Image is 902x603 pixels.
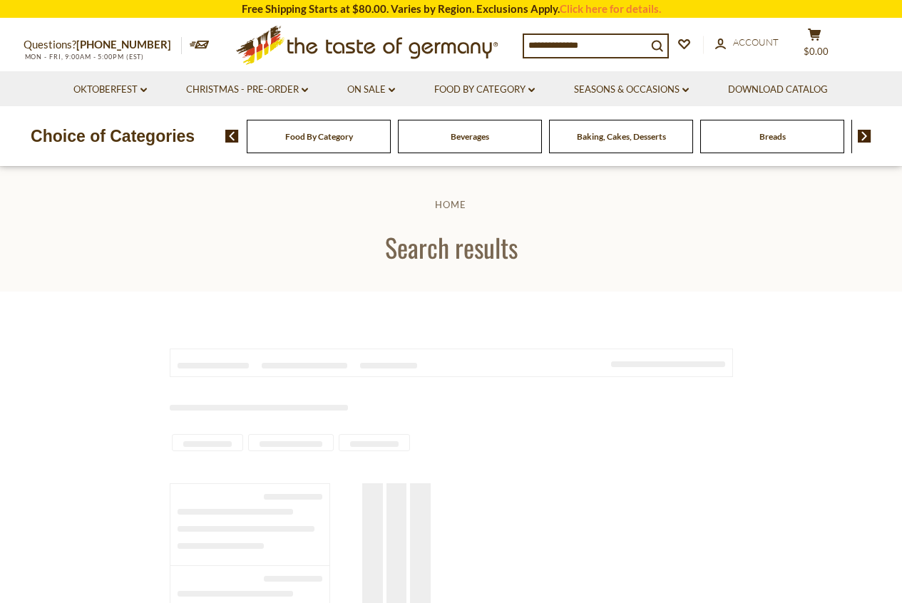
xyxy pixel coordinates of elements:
[73,82,147,98] a: Oktoberfest
[435,199,466,210] a: Home
[733,36,779,48] span: Account
[804,46,829,57] span: $0.00
[285,131,353,142] a: Food By Category
[728,82,828,98] a: Download Catalog
[715,35,779,51] a: Account
[225,130,239,143] img: previous arrow
[347,82,395,98] a: On Sale
[434,82,535,98] a: Food By Category
[186,82,308,98] a: Christmas - PRE-ORDER
[24,36,182,54] p: Questions?
[44,231,858,263] h1: Search results
[560,2,661,15] a: Click here for details.
[451,131,489,142] a: Beverages
[76,38,171,51] a: [PHONE_NUMBER]
[794,28,836,63] button: $0.00
[759,131,786,142] a: Breads
[24,53,145,61] span: MON - FRI, 9:00AM - 5:00PM (EST)
[577,131,666,142] a: Baking, Cakes, Desserts
[858,130,871,143] img: next arrow
[574,82,689,98] a: Seasons & Occasions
